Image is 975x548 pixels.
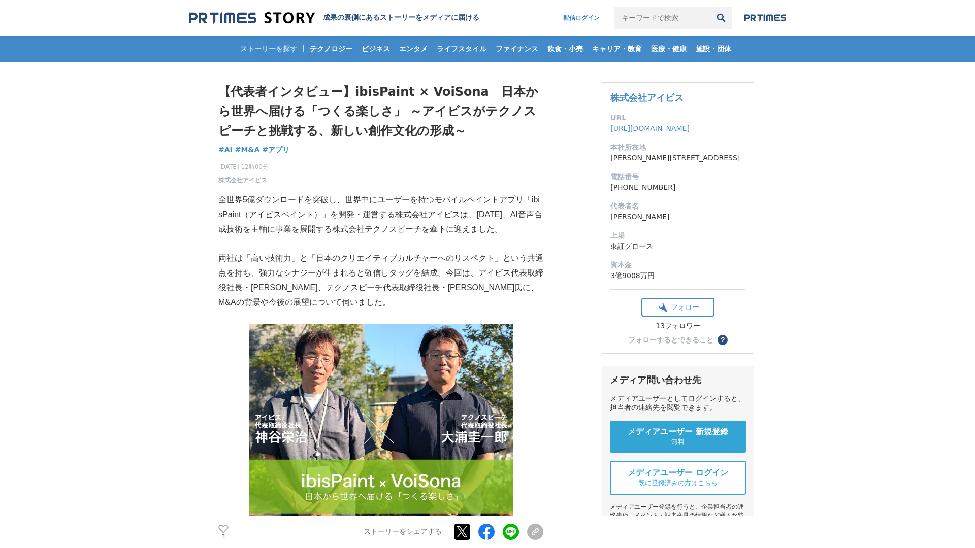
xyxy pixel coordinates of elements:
a: #M&A [235,145,260,155]
dd: [PERSON_NAME] [610,212,745,222]
a: ライフスタイル [433,36,491,62]
img: prtimes [744,14,786,22]
span: テクノロジー [306,44,356,53]
p: 3 [218,534,229,539]
dt: 上場 [610,230,745,241]
a: 成果の裏側にあるストーリーをメディアに届ける 成果の裏側にあるストーリーをメディアに届ける [189,11,479,25]
span: 無料 [671,437,685,447]
dd: 3億9008万円 [610,270,745,281]
dt: 代表者名 [610,201,745,212]
a: 飲食・小売 [543,36,587,62]
div: メディア問い合わせ先 [610,374,746,386]
a: メディアユーザー 新規登録 無料 [610,421,746,453]
span: #アプリ [262,145,289,154]
span: #AI [218,145,233,154]
a: [URL][DOMAIN_NAME] [610,124,690,132]
span: 施設・団体 [692,44,735,53]
span: エンタメ [395,44,432,53]
p: 全世界5億ダウンロードを突破し、世界中にユーザーを持つモバイルペイントアプリ「ibisPaint（アイビスペイント）」を開発・運営する株式会社アイビスは、[DATE]、AI音声合成技術を主軸に事... [218,193,543,236]
span: [DATE] 12時00分 [218,162,269,172]
h2: 成果の裏側にあるストーリーをメディアに届ける [323,13,479,22]
dd: 東証グロース [610,241,745,252]
a: ビジネス [357,36,394,62]
a: ファイナンス [492,36,542,62]
a: キャリア・教育 [588,36,646,62]
dt: 本社所在地 [610,142,745,153]
dt: 資本金 [610,260,745,270]
button: 検索 [710,7,732,29]
span: 飲食・小売 [543,44,587,53]
p: ストーリーをシェアする [364,528,442,537]
dd: [PHONE_NUMBER] [610,182,745,193]
p: 両社は「高い技術力」と「日本のクリエイティブカルチャーへのリスペクト」という共通点を持ち、強力なシナジーが生まれると確信しタッグを結成。今回は、アイビス代表取締役社長・[PERSON_NAME]... [218,251,543,310]
div: メディアユーザーとしてログインすると、担当者の連絡先を閲覧できます。 [610,394,746,413]
span: ？ [719,336,726,344]
a: 医療・健康 [647,36,691,62]
span: ビジネス [357,44,394,53]
div: 13フォロワー [641,322,714,331]
span: 医療・健康 [647,44,691,53]
img: thumbnail_b79ba420-9a71-11f0-a5bb-2fde976c6cc8.jpg [249,324,513,523]
a: #AI [218,145,233,155]
a: 株式会社アイビス [610,92,684,103]
a: 株式会社アイビス [218,176,267,185]
div: フォローするとできること [628,336,713,344]
a: 施設・団体 [692,36,735,62]
button: フォロー [641,298,714,317]
span: ライフスタイル [433,44,491,53]
a: エンタメ [395,36,432,62]
button: ？ [718,335,728,345]
dt: URL [610,113,745,123]
span: メディアユーザー ログイン [628,468,728,478]
img: 成果の裏側にあるストーリーをメディアに届ける [189,11,315,25]
dd: [PERSON_NAME][STREET_ADDRESS] [610,153,745,163]
span: ファイナンス [492,44,542,53]
span: メディアユーザー 新規登録 [628,427,728,437]
span: キャリア・教育 [588,44,646,53]
a: テクノロジー [306,36,356,62]
a: #アプリ [262,145,289,155]
div: メディアユーザー登録を行うと、企業担当者の連絡先や、イベント・記者会見の情報など様々な特記情報を閲覧できます。 ※内容はストーリー・プレスリリースにより異なります。 [610,503,746,546]
span: 既に登録済みの方はこちら [638,478,718,488]
input: キーワードで検索 [614,7,710,29]
a: 配信ログイン [553,7,610,29]
a: メディアユーザー ログイン 既に登録済みの方はこちら [610,461,746,495]
h1: 【代表者インタビュー】ibisPaint × VoiSona 日本から世界へ届ける「つくる楽しさ」 ～アイビスがテクノスピーチと挑戦する、新しい創作文化の形成～ [218,82,543,141]
dt: 電話番号 [610,172,745,182]
span: #M&A [235,145,260,154]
